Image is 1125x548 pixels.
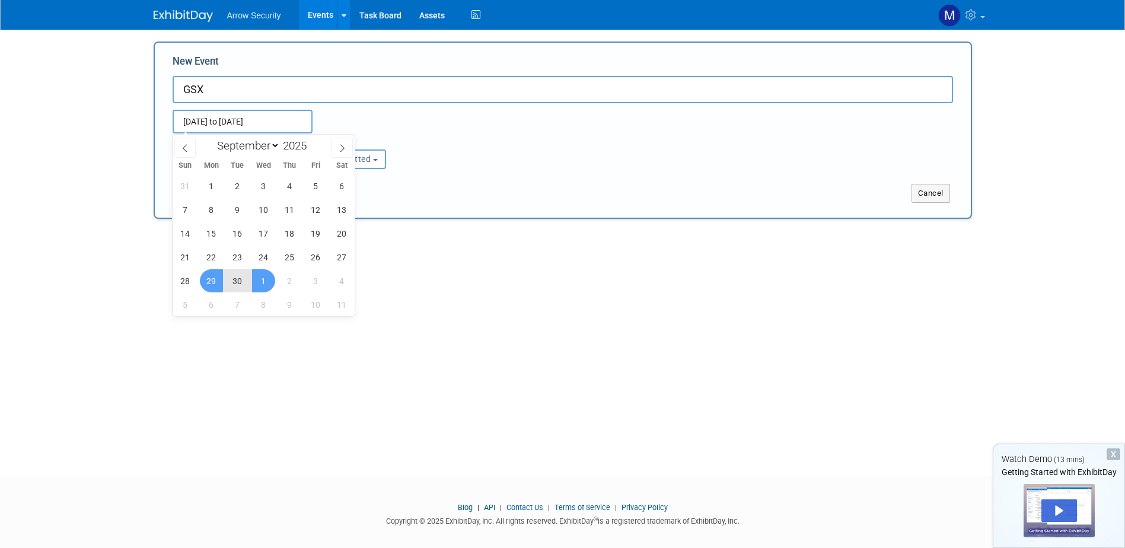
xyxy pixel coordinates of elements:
[993,466,1124,478] div: Getting Started with ExhibitDay
[278,174,301,197] span: September 4, 2025
[506,503,543,512] a: Contact Us
[226,222,249,245] span: September 16, 2025
[278,269,301,292] span: October 2, 2025
[252,222,275,245] span: September 17, 2025
[622,503,668,512] a: Privacy Policy
[226,246,249,269] span: September 23, 2025
[227,11,281,20] span: Arrow Security
[497,503,505,512] span: |
[198,162,224,170] span: Mon
[226,198,249,221] span: September 9, 2025
[278,246,301,269] span: September 25, 2025
[330,198,353,221] span: September 13, 2025
[173,110,313,133] input: Start Date - End Date
[174,174,197,197] span: August 31, 2025
[226,269,249,292] span: September 30, 2025
[554,503,610,512] a: Terms of Service
[304,174,327,197] span: September 5, 2025
[200,222,223,245] span: September 15, 2025
[278,293,301,316] span: October 9, 2025
[278,198,301,221] span: September 11, 2025
[200,293,223,316] span: October 6, 2025
[278,222,301,245] span: September 18, 2025
[484,503,495,512] a: API
[173,162,199,170] span: Sun
[200,198,223,221] span: September 8, 2025
[250,162,276,170] span: Wed
[304,269,327,292] span: October 3, 2025
[938,4,961,27] img: Mary McPhail McPhail
[200,246,223,269] span: September 22, 2025
[173,133,288,149] div: Attendance / Format:
[993,453,1124,466] div: Watch Demo
[1107,448,1120,460] div: Dismiss
[304,222,327,245] span: September 19, 2025
[330,269,353,292] span: October 4, 2025
[545,503,553,512] span: |
[200,269,223,292] span: September 29, 2025
[226,293,249,316] span: October 7, 2025
[330,246,353,269] span: September 27, 2025
[212,138,280,153] select: Month
[252,174,275,197] span: September 3, 2025
[174,269,197,292] span: September 28, 2025
[174,222,197,245] span: September 14, 2025
[329,162,355,170] span: Sat
[252,246,275,269] span: September 24, 2025
[174,198,197,221] span: September 7, 2025
[280,139,315,152] input: Year
[594,516,598,522] sup: ®
[173,55,219,73] label: New Event
[912,184,950,203] button: Cancel
[305,133,420,149] div: Participation:
[612,503,620,512] span: |
[474,503,482,512] span: |
[1041,499,1077,522] div: Play
[330,174,353,197] span: September 6, 2025
[252,269,275,292] span: October 1, 2025
[458,503,473,512] a: Blog
[1054,455,1085,464] span: (13 mins)
[330,222,353,245] span: September 20, 2025
[226,174,249,197] span: September 2, 2025
[154,10,213,22] img: ExhibitDay
[200,174,223,197] span: September 1, 2025
[304,293,327,316] span: October 10, 2025
[174,246,197,269] span: September 21, 2025
[173,76,953,103] input: Name of Trade Show / Conference
[174,293,197,316] span: October 5, 2025
[304,246,327,269] span: September 26, 2025
[330,293,353,316] span: October 11, 2025
[276,162,302,170] span: Thu
[252,198,275,221] span: September 10, 2025
[304,198,327,221] span: September 12, 2025
[224,162,250,170] span: Tue
[252,293,275,316] span: October 8, 2025
[302,162,329,170] span: Fri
